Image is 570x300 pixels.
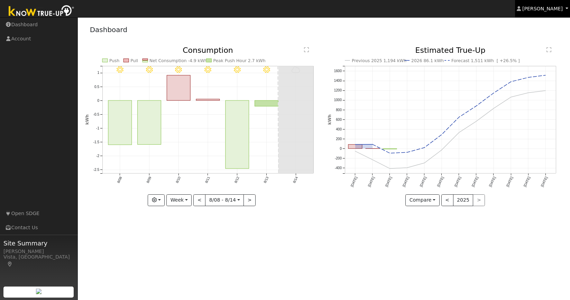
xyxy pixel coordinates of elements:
[97,71,99,75] text: 1
[458,131,460,134] circle: onclick=""
[146,176,152,184] text: 8/09
[440,133,443,136] circle: onclick=""
[334,79,342,83] text: 1400
[371,143,374,146] circle: onclick=""
[523,176,531,187] text: [DATE]
[327,115,332,125] text: kWh
[255,100,278,106] rect: onclick=""
[334,89,342,93] text: 1200
[7,261,13,267] a: Map
[205,194,244,206] button: 8/08 - 8/14
[233,176,240,184] text: 8/12
[544,74,547,77] circle: onclick=""
[117,66,123,73] i: 8/08 - Clear
[475,105,478,107] circle: onclick=""
[453,194,474,206] button: 2025
[226,100,249,168] rect: onclick=""
[546,47,551,52] text: 
[371,158,374,161] circle: onclick=""
[335,166,342,170] text: -400
[475,120,478,123] circle: onclick=""
[193,194,205,206] button: <
[454,176,462,187] text: [DATE]
[488,176,496,187] text: [DATE]
[383,149,397,149] rect: onclick=""
[527,91,530,94] circle: onclick=""
[5,4,78,19] img: Know True-Up
[334,98,342,102] text: 1000
[90,26,128,34] a: Dashboard
[354,143,357,146] circle: onclick=""
[527,76,530,79] circle: onclick=""
[36,289,42,294] img: retrieve
[109,58,119,63] text: Push
[336,108,342,112] text: 800
[204,176,211,184] text: 8/11
[335,156,342,160] text: -200
[149,58,207,63] text: Net Consumption -4.9 kWh
[243,194,256,206] button: >
[96,126,99,130] text: -1
[406,166,408,169] circle: onclick=""
[367,176,375,187] text: [DATE]
[522,6,563,11] span: [PERSON_NAME]
[336,118,342,122] text: 600
[204,66,211,73] i: 8/11 - Clear
[116,176,122,184] text: 8/08
[451,58,520,63] text: Forecast 1,511 kWh [ +26.5% ]
[540,176,548,187] text: [DATE]
[175,66,182,73] i: 8/10 - Clear
[3,239,74,248] span: Site Summary
[509,96,512,99] circle: onclick=""
[292,176,298,184] text: 8/14
[85,115,90,125] text: kWh
[183,46,233,55] text: Consumption
[402,176,410,187] text: [DATE]
[304,47,309,52] text: 
[388,167,391,170] circle: onclick=""
[93,113,99,116] text: -0.5
[263,66,270,73] i: 8/13 - MostlyClear
[3,248,74,255] div: [PERSON_NAME]
[471,176,479,187] text: [DATE]
[336,137,342,141] text: 200
[509,80,512,83] circle: onclick=""
[167,75,190,100] rect: onclick=""
[96,154,99,158] text: -2
[419,176,427,187] text: [DATE]
[334,69,342,73] text: 1600
[544,89,547,92] circle: onclick=""
[94,85,99,89] text: 0.5
[93,140,99,144] text: -1.5
[263,176,269,184] text: 8/13
[350,176,358,187] text: [DATE]
[423,146,426,149] circle: onclick=""
[352,58,406,63] text: Previous 2025 1,194 kWh
[196,99,220,100] rect: onclick=""
[423,162,426,164] circle: onclick=""
[340,147,342,151] text: 0
[97,99,99,103] text: 0
[166,194,192,206] button: Week
[175,176,181,184] text: 8/10
[441,194,453,206] button: <
[385,176,393,187] text: [DATE]
[492,107,495,110] circle: onclick=""
[108,100,132,145] rect: onclick=""
[234,66,241,73] i: 8/12 - Clear
[354,150,357,153] circle: onclick=""
[130,58,138,63] text: Pull
[213,58,265,63] text: Peak Push Hour 2.7 kWh
[506,176,514,187] text: [DATE]
[348,145,362,149] rect: onclick=""
[3,253,74,268] div: Vista, [GEOGRAPHIC_DATA]
[415,46,486,55] text: Estimated True-Up
[492,92,495,95] circle: onclick=""
[146,66,153,73] i: 8/09 - Clear
[440,149,443,152] circle: onclick=""
[93,168,99,172] text: -2.5
[436,176,444,187] text: [DATE]
[406,151,408,154] circle: onclick=""
[405,194,440,206] button: Compare
[137,100,161,145] rect: onclick=""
